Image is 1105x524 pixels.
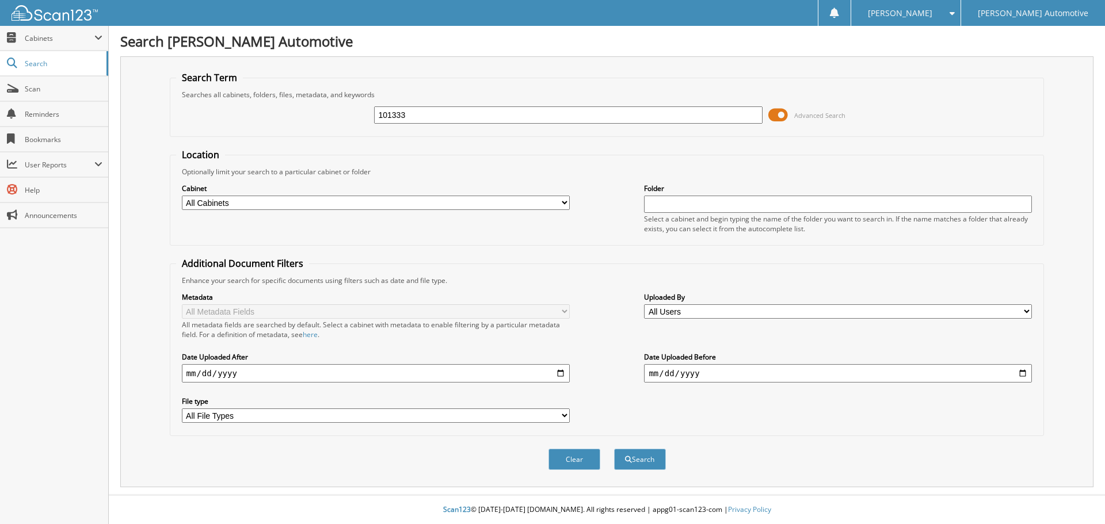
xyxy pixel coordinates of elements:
button: Clear [548,449,600,470]
span: User Reports [25,160,94,170]
button: Search [614,449,666,470]
legend: Search Term [176,71,243,84]
span: Announcements [25,211,102,220]
iframe: Chat Widget [1047,469,1105,524]
legend: Location [176,148,225,161]
div: Enhance your search for specific documents using filters such as date and file type. [176,276,1038,285]
label: Metadata [182,292,570,302]
input: end [644,364,1032,383]
label: Date Uploaded Before [644,352,1032,362]
div: © [DATE]-[DATE] [DOMAIN_NAME]. All rights reserved | appg01-scan123-com | [109,496,1105,524]
label: File type [182,396,570,406]
span: [PERSON_NAME] Automotive [978,10,1088,17]
span: Advanced Search [794,111,845,120]
label: Date Uploaded After [182,352,570,362]
span: Scan123 [443,504,471,514]
span: Bookmarks [25,135,102,144]
span: Scan [25,84,102,94]
div: Searches all cabinets, folders, files, metadata, and keywords [176,90,1038,100]
span: [PERSON_NAME] [868,10,932,17]
h1: Search [PERSON_NAME] Automotive [120,32,1093,51]
label: Cabinet [182,183,570,193]
span: Search [25,59,101,68]
div: Optionally limit your search to a particular cabinet or folder [176,167,1038,177]
a: here [303,330,318,339]
div: Select a cabinet and begin typing the name of the folder you want to search in. If the name match... [644,214,1032,234]
span: Reminders [25,109,102,119]
legend: Additional Document Filters [176,257,309,270]
span: Help [25,185,102,195]
div: All metadata fields are searched by default. Select a cabinet with metadata to enable filtering b... [182,320,570,339]
span: Cabinets [25,33,94,43]
label: Folder [644,183,1032,193]
img: scan123-logo-white.svg [12,5,98,21]
a: Privacy Policy [728,504,771,514]
label: Uploaded By [644,292,1032,302]
input: start [182,364,570,383]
